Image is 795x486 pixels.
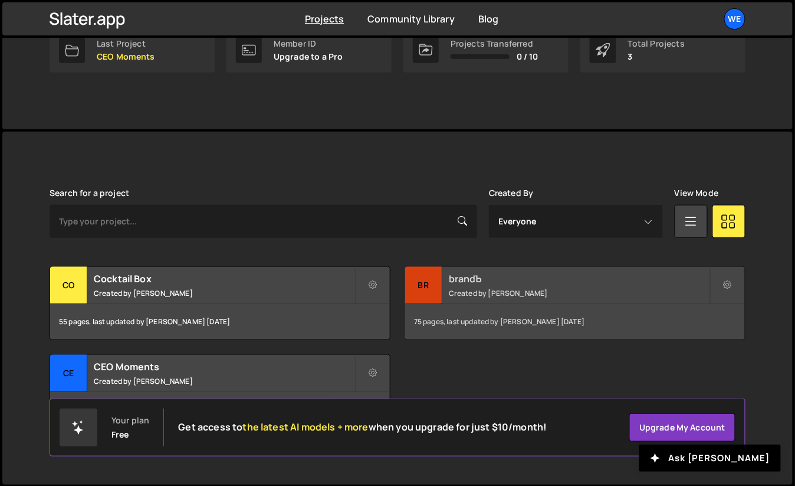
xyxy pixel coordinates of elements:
div: Co [50,267,87,304]
button: Ask [PERSON_NAME] [639,445,781,472]
p: CEO Moments [97,52,155,61]
h2: Cocktail Box [94,272,354,285]
p: 3 [628,52,685,61]
label: Created By [489,188,534,198]
h2: Get access to when you upgrade for just $10/month! [178,422,547,433]
div: br [405,267,442,304]
h2: brandЪ [449,272,709,285]
div: Member ID [274,39,343,48]
a: CE CEO Moments Created by [PERSON_NAME] 13 pages, last updated by [PERSON_NAME] [DATE] [50,354,390,428]
div: Your plan [111,416,149,425]
a: Blog [478,12,499,25]
span: the latest AI models + more [243,420,369,433]
p: Upgrade to a Pro [274,52,343,61]
a: Last Project CEO Moments [50,28,215,73]
div: Free [111,430,129,439]
div: Projects Transferred [451,39,538,48]
span: 0 / 10 [517,52,538,61]
h2: CEO Moments [94,360,354,373]
small: Created by [PERSON_NAME] [449,288,709,298]
div: 13 pages, last updated by [PERSON_NAME] [DATE] [50,392,390,428]
a: br brandЪ Created by [PERSON_NAME] 75 pages, last updated by [PERSON_NAME] [DATE] [405,266,745,340]
a: Community Library [367,12,455,25]
div: Total Projects [628,39,685,48]
div: CE [50,355,87,392]
label: Search for a project [50,188,129,198]
small: Created by [PERSON_NAME] [94,376,354,386]
a: We [724,8,745,30]
div: 55 pages, last updated by [PERSON_NAME] [DATE] [50,304,390,340]
a: Upgrade my account [629,413,735,442]
div: Last Project [97,39,155,48]
a: Projects [305,12,344,25]
small: Created by [PERSON_NAME] [94,288,354,298]
div: 75 pages, last updated by [PERSON_NAME] [DATE] [405,304,745,340]
input: Type your project... [50,205,477,238]
a: Co Cocktail Box Created by [PERSON_NAME] 55 pages, last updated by [PERSON_NAME] [DATE] [50,266,390,340]
label: View Mode [675,188,718,198]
